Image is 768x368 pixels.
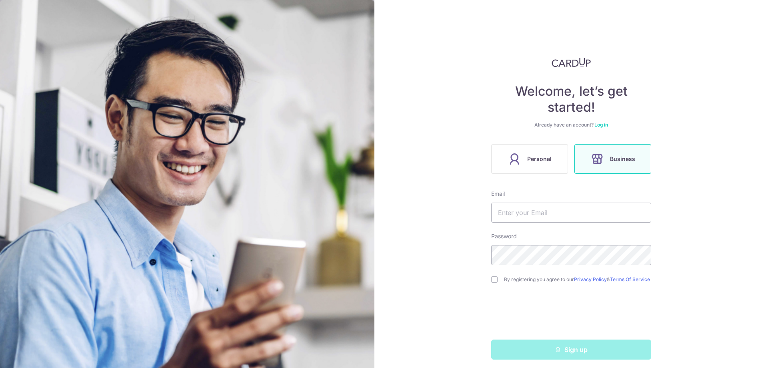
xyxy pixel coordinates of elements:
[574,276,607,282] a: Privacy Policy
[527,154,552,164] span: Personal
[488,144,571,174] a: Personal
[610,276,650,282] a: Terms Of Service
[491,203,651,223] input: Enter your Email
[594,122,608,128] a: Log in
[504,276,651,283] label: By registering you agree to our &
[491,122,651,128] div: Already have an account?
[491,232,517,240] label: Password
[610,154,635,164] span: Business
[552,58,591,67] img: CardUp Logo
[571,144,654,174] a: Business
[510,299,632,330] iframe: reCAPTCHA
[491,190,505,198] label: Email
[491,83,651,115] h4: Welcome, let’s get started!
